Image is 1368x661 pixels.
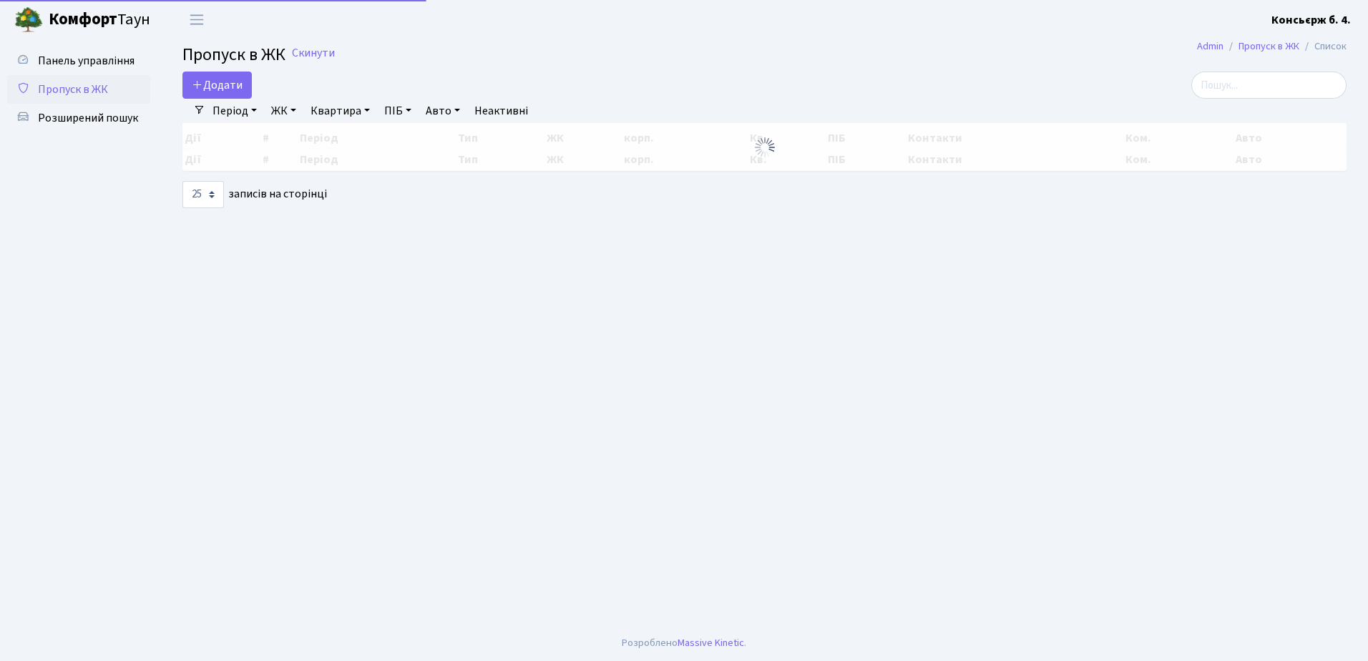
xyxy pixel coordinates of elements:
[678,635,744,650] a: Massive Kinetic
[182,72,252,99] a: Додати
[38,110,138,126] span: Розширений пошук
[182,181,224,208] select: записів на сторінці
[1299,39,1347,54] li: Список
[1271,12,1351,28] b: Консьєрж б. 4.
[49,8,150,32] span: Таун
[14,6,43,34] img: logo.png
[1197,39,1223,54] a: Admin
[469,99,534,123] a: Неактивні
[179,8,215,31] button: Переключити навігацію
[38,82,108,97] span: Пропуск в ЖК
[305,99,376,123] a: Квартира
[192,77,243,93] span: Додати
[1238,39,1299,54] a: Пропуск в ЖК
[378,99,417,123] a: ПІБ
[1191,72,1347,99] input: Пошук...
[1176,31,1368,62] nav: breadcrumb
[182,42,285,67] span: Пропуск в ЖК
[622,635,746,651] div: Розроблено .
[38,53,135,69] span: Панель управління
[7,75,150,104] a: Пропуск в ЖК
[49,8,117,31] b: Комфорт
[753,136,776,159] img: Обробка...
[207,99,263,123] a: Період
[1271,11,1351,29] a: Консьєрж б. 4.
[420,99,466,123] a: Авто
[7,104,150,132] a: Розширений пошук
[182,181,327,208] label: записів на сторінці
[7,46,150,75] a: Панель управління
[265,99,302,123] a: ЖК
[292,46,335,60] a: Скинути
